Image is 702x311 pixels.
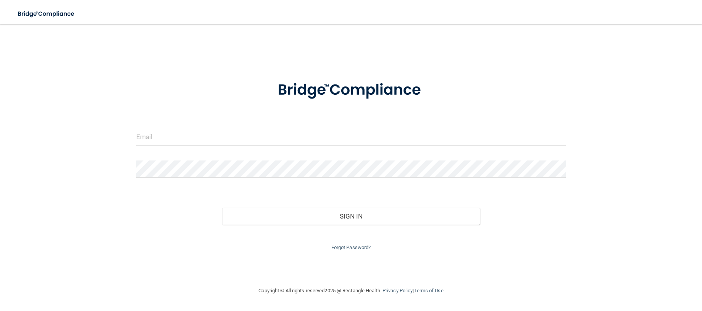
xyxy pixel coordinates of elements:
[136,128,566,146] input: Email
[222,208,480,225] button: Sign In
[11,6,82,22] img: bridge_compliance_login_screen.278c3ca4.svg
[212,279,491,303] div: Copyright © All rights reserved 2025 @ Rectangle Health | |
[262,70,440,110] img: bridge_compliance_login_screen.278c3ca4.svg
[382,288,413,293] a: Privacy Policy
[331,245,371,250] a: Forgot Password?
[570,257,693,287] iframe: Drift Widget Chat Controller
[414,288,443,293] a: Terms of Use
